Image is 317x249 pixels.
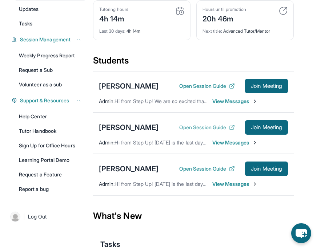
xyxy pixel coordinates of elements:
[179,165,235,172] button: Open Session Guide
[245,79,288,93] button: Join Meeting
[251,125,282,130] span: Join Meeting
[179,82,235,90] button: Open Session Guide
[15,168,86,181] a: Request a Feature
[99,81,158,91] div: [PERSON_NAME]
[176,7,184,15] img: card
[15,3,86,16] a: Updates
[252,181,258,187] img: Chevron-Right
[202,7,246,12] div: Hours until promotion
[99,122,158,132] div: [PERSON_NAME]
[17,36,81,43] button: Session Management
[212,98,258,105] span: View Messages
[179,124,235,131] button: Open Session Guide
[93,55,294,71] div: Students
[202,24,288,34] div: Advanced Tutor/Mentor
[15,49,86,62] a: Weekly Progress Report
[279,7,288,15] img: card
[99,24,184,34] div: 4h 14m
[202,12,246,24] div: 20h 46m
[15,64,86,77] a: Request a Sub
[15,110,86,123] a: Help Center
[212,139,258,146] span: View Messages
[99,98,115,104] span: Admin :
[245,120,288,135] button: Join Meeting
[20,36,71,43] span: Session Management
[251,167,282,171] span: Join Meeting
[7,209,86,225] a: |Log Out
[15,139,86,152] a: Sign Up for Office Hours
[20,97,69,104] span: Support & Resources
[19,20,32,27] span: Tasks
[252,98,258,104] img: Chevron-Right
[99,28,125,34] span: Last 30 days :
[252,140,258,146] img: Chevron-Right
[99,164,158,174] div: [PERSON_NAME]
[93,200,294,232] div: What's New
[99,139,115,146] span: Admin :
[15,124,86,138] a: Tutor Handbook
[17,97,81,104] button: Support & Resources
[15,183,86,196] a: Report a bug
[212,180,258,188] span: View Messages
[19,5,39,13] span: Updates
[99,7,128,12] div: Tutoring hours
[202,28,222,34] span: Next title :
[15,154,86,167] a: Learning Portal Demo
[245,162,288,176] button: Join Meeting
[10,212,20,222] img: user-img
[99,12,128,24] div: 4h 14m
[251,84,282,88] span: Join Meeting
[15,17,86,30] a: Tasks
[23,212,25,221] span: |
[28,213,47,220] span: Log Out
[99,181,115,187] span: Admin :
[291,223,311,243] button: chat-button
[15,78,86,91] a: Volunteer as a sub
